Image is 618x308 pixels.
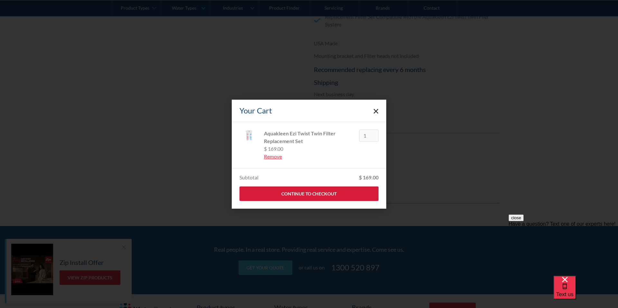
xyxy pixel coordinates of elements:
[554,276,618,308] iframe: podium webchat widget bubble
[239,186,379,201] a: Continue to Checkout
[264,130,354,145] div: Aquakleen Ezi Twist Twin Filter Replacement Set
[239,174,258,181] div: Subtotal
[239,105,272,116] div: Your Cart
[264,153,354,160] div: Remove
[509,214,618,284] iframe: podium webchat widget prompt
[264,145,354,153] div: $ 169.00
[373,108,379,113] a: Close cart
[264,153,354,160] a: Remove item from cart
[359,174,379,181] div: $ 169.00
